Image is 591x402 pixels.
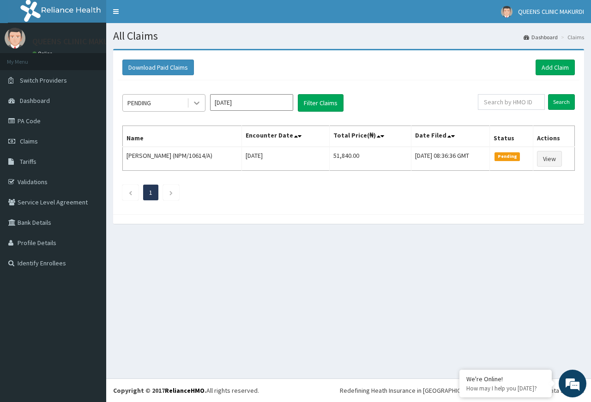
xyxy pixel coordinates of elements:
p: QUEENS CLINIC MAKURDI [32,37,121,46]
li: Claims [559,33,584,41]
img: User Image [5,28,25,48]
div: Redefining Heath Insurance in [GEOGRAPHIC_DATA] using Telemedicine and Data Science! [340,386,584,395]
th: Status [490,126,533,147]
a: Page 1 is your current page [149,188,152,197]
th: Total Price(₦) [330,126,411,147]
span: We're online! [54,116,127,210]
span: Pending [495,152,520,161]
img: d_794563401_company_1708531726252_794563401 [17,46,37,69]
td: 51,840.00 [330,147,411,171]
th: Name [123,126,242,147]
input: Select Month and Year [210,94,293,111]
div: PENDING [127,98,151,108]
img: User Image [501,6,513,18]
p: How may I help you today? [466,384,545,392]
h1: All Claims [113,30,584,42]
div: Minimize live chat window [151,5,174,27]
a: Online [32,50,54,57]
a: View [537,151,562,167]
span: Switch Providers [20,76,67,84]
div: We're Online! [466,375,545,383]
textarea: Type your message and hit 'Enter' [5,252,176,284]
span: Claims [20,137,38,145]
td: [PERSON_NAME] (NPM/10614/A) [123,147,242,171]
th: Encounter Date [241,126,330,147]
button: Filter Claims [298,94,344,112]
input: Search by HMO ID [478,94,545,110]
a: RelianceHMO [165,386,205,395]
button: Download Paid Claims [122,60,194,75]
span: Tariffs [20,157,36,166]
th: Actions [533,126,574,147]
a: Add Claim [536,60,575,75]
input: Search [548,94,575,110]
span: QUEENS CLINIC MAKURDI [518,7,584,16]
td: [DATE] 08:36:36 GMT [411,147,490,171]
td: [DATE] [241,147,330,171]
footer: All rights reserved. [106,378,591,402]
th: Date Filed [411,126,490,147]
div: Chat with us now [48,52,155,64]
a: Dashboard [524,33,558,41]
a: Next page [169,188,173,197]
a: Previous page [128,188,133,197]
span: Dashboard [20,96,50,105]
strong: Copyright © 2017 . [113,386,206,395]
